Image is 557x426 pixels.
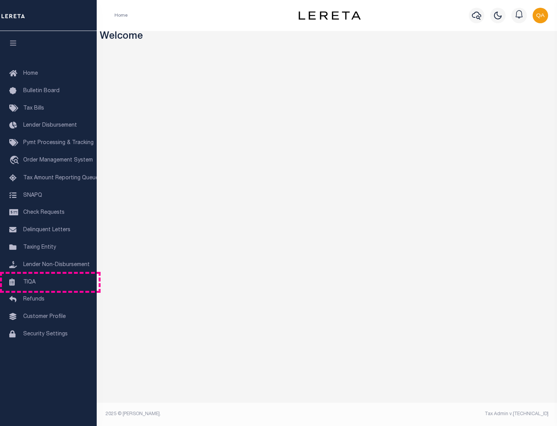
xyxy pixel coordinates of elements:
[9,156,22,166] i: travel_explore
[23,158,93,163] span: Order Management System
[23,175,99,181] span: Tax Amount Reporting Queue
[114,12,128,19] li: Home
[299,11,361,20] img: logo-dark.svg
[23,332,68,337] span: Security Settings
[100,411,327,417] div: 2025 © [PERSON_NAME].
[23,123,77,128] span: Lender Disbursement
[333,411,548,417] div: Tax Admin v.[TECHNICAL_ID]
[100,31,554,43] h3: Welcome
[23,106,44,111] span: Tax Bills
[23,88,60,94] span: Bulletin Board
[23,262,90,268] span: Lender Non-Disbursement
[23,71,38,76] span: Home
[23,314,66,319] span: Customer Profile
[23,245,56,250] span: Taxing Entity
[23,192,42,198] span: SNAPQ
[533,8,548,23] img: svg+xml;base64,PHN2ZyB4bWxucz0iaHR0cDovL3d3dy53My5vcmcvMjAwMC9zdmciIHBvaW50ZXItZXZlbnRzPSJub25lIi...
[23,210,65,215] span: Check Requests
[23,279,36,285] span: TIQA
[23,227,70,233] span: Delinquent Letters
[23,297,44,302] span: Refunds
[23,140,94,146] span: Pymt Processing & Tracking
